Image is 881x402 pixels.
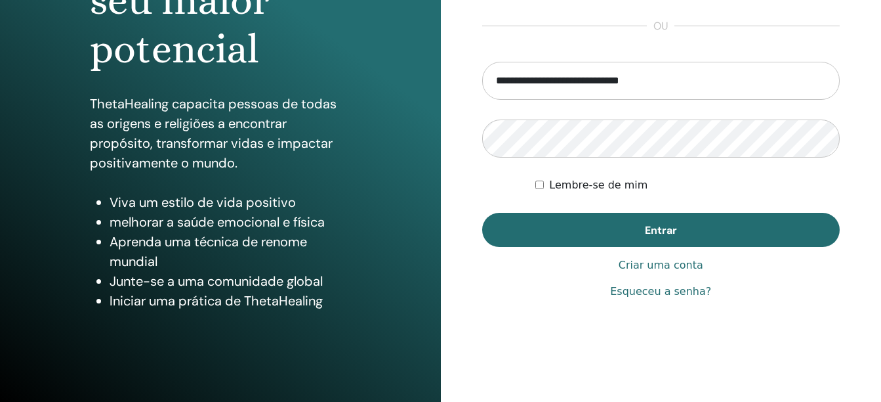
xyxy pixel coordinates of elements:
li: Junte-se a uma comunidade global [110,271,351,291]
a: Esqueceu a senha? [610,284,711,300]
label: Lembre-se de mim [549,177,647,193]
span: ou [647,18,674,34]
li: melhorar a saúde emocional e física [110,212,351,232]
a: Criar uma conta [619,257,703,273]
li: Aprenda uma técnica de renome mundial [110,232,351,271]
div: Keep me authenticated indefinitely or until I manually logout [535,177,840,193]
span: Entrar [645,223,677,237]
p: ThetaHealing capacita pessoas de todas as origens e religiões a encontrar propósito, transformar ... [90,94,351,173]
button: Entrar [482,213,840,247]
li: Iniciar uma prática de ThetaHealing [110,291,351,311]
li: Viva um estilo de vida positivo [110,192,351,212]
